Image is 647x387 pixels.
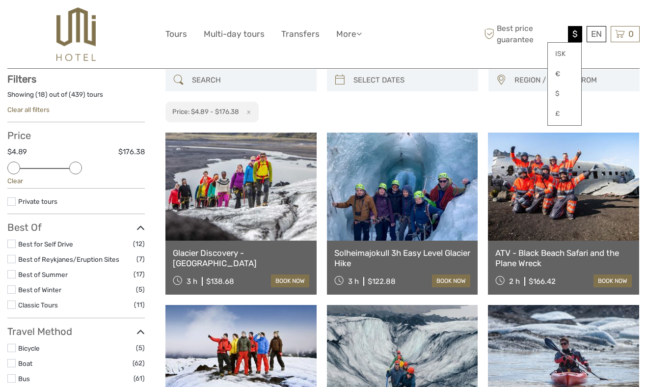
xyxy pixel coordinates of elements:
[548,65,581,83] a: €
[136,342,145,354] span: (5)
[18,197,57,205] a: Private tours
[188,72,312,89] input: SEARCH
[7,147,27,157] label: $4.89
[204,27,265,41] a: Multi-day tours
[172,108,239,115] h2: Price: $4.89 - $176.38
[7,130,145,141] h3: Price
[18,286,61,294] a: Best of Winter
[7,326,145,337] h3: Travel Method
[136,253,145,265] span: (7)
[548,85,581,103] a: $
[14,17,111,25] p: We're away right now. Please check back later!
[206,277,234,286] div: $138.68
[187,277,197,286] span: 3 h
[7,90,145,105] div: Showing ( ) out of ( ) tours
[350,72,473,89] input: SELECT DATES
[56,7,95,61] img: 526-1e775aa5-7374-4589-9d7e-5793fb20bdfc_logo_big.jpg
[529,277,556,286] div: $166.42
[548,105,581,123] a: £
[7,73,36,85] strong: Filters
[136,284,145,295] span: (5)
[134,299,145,310] span: (11)
[38,90,45,99] label: 18
[348,277,359,286] span: 3 h
[134,373,145,384] span: (61)
[495,248,632,268] a: ATV - Black Beach Safari and the Plane Wreck
[548,45,581,63] a: ISK
[593,275,632,287] a: book now
[18,375,30,383] a: Bus
[133,238,145,249] span: (12)
[118,147,145,157] label: $176.38
[18,271,68,278] a: Best of Summer
[18,359,32,367] a: Boat
[587,26,606,42] div: EN
[509,277,520,286] span: 2 h
[133,358,145,369] span: (62)
[281,27,320,41] a: Transfers
[165,27,187,41] a: Tours
[241,107,254,117] button: x
[336,27,362,41] a: More
[71,90,83,99] label: 439
[368,277,396,286] div: $122.88
[510,72,635,88] button: REGION / STARTS FROM
[7,221,145,233] h3: Best Of
[482,23,566,45] span: Best price guarantee
[18,240,73,248] a: Best for Self Drive
[432,275,470,287] a: book now
[173,248,309,268] a: Glacier Discovery - [GEOGRAPHIC_DATA]
[7,106,50,113] a: Clear all filters
[18,255,119,263] a: Best of Reykjanes/Eruption Sites
[134,269,145,280] span: (17)
[18,301,58,309] a: Classic Tours
[627,29,635,39] span: 0
[7,176,145,186] div: Clear
[271,275,309,287] a: book now
[18,344,40,352] a: Bicycle
[113,15,125,27] button: Open LiveChat chat widget
[334,248,471,268] a: Solheimajokull 3h Easy Level Glacier Hike
[572,29,578,39] span: $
